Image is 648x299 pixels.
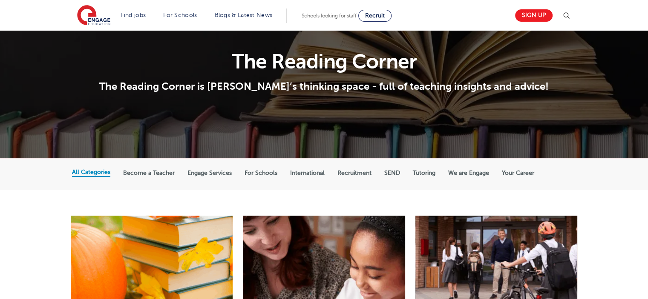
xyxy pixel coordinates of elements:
a: For Schools [163,12,197,18]
p: The Reading Corner is [PERSON_NAME]’s thinking space - full of teaching insights and advice! [72,80,576,93]
a: Find jobs [121,12,146,18]
span: Recruit [365,12,385,19]
label: International [290,169,325,177]
label: For Schools [245,169,277,177]
label: We are Engage [448,169,489,177]
label: Engage Services [187,169,232,177]
label: Tutoring [413,169,435,177]
a: Blogs & Latest News [215,12,273,18]
span: Schools looking for staff [302,13,357,19]
label: Your Career [502,169,534,177]
label: Recruitment [337,169,372,177]
h1: The Reading Corner [72,51,576,72]
label: SEND [384,169,400,177]
img: Engage Education [77,5,110,26]
a: Recruit [358,10,392,22]
label: All Categories [72,168,110,176]
a: Sign up [515,9,553,22]
label: Become a Teacher [123,169,175,177]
